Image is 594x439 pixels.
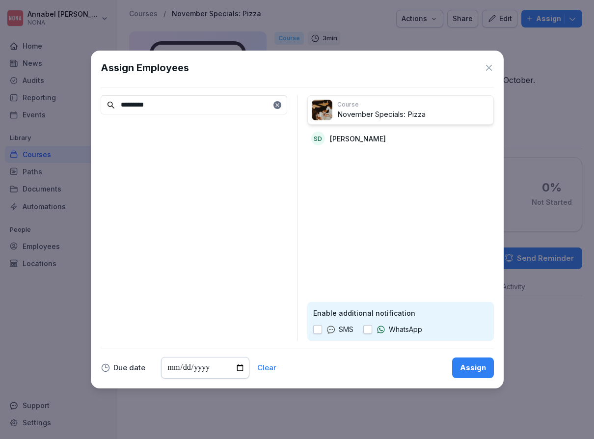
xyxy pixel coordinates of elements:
[452,357,494,378] button: Assign
[113,364,145,371] p: Due date
[337,109,489,120] p: November Specials: Pizza
[311,132,325,145] div: SD
[389,324,422,335] p: WhatsApp
[460,362,486,373] div: Assign
[339,324,353,335] p: SMS
[313,308,488,318] p: Enable additional notification
[101,60,189,75] h1: Assign Employees
[330,134,386,144] p: [PERSON_NAME]
[337,100,489,109] p: Course
[257,364,276,371] button: Clear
